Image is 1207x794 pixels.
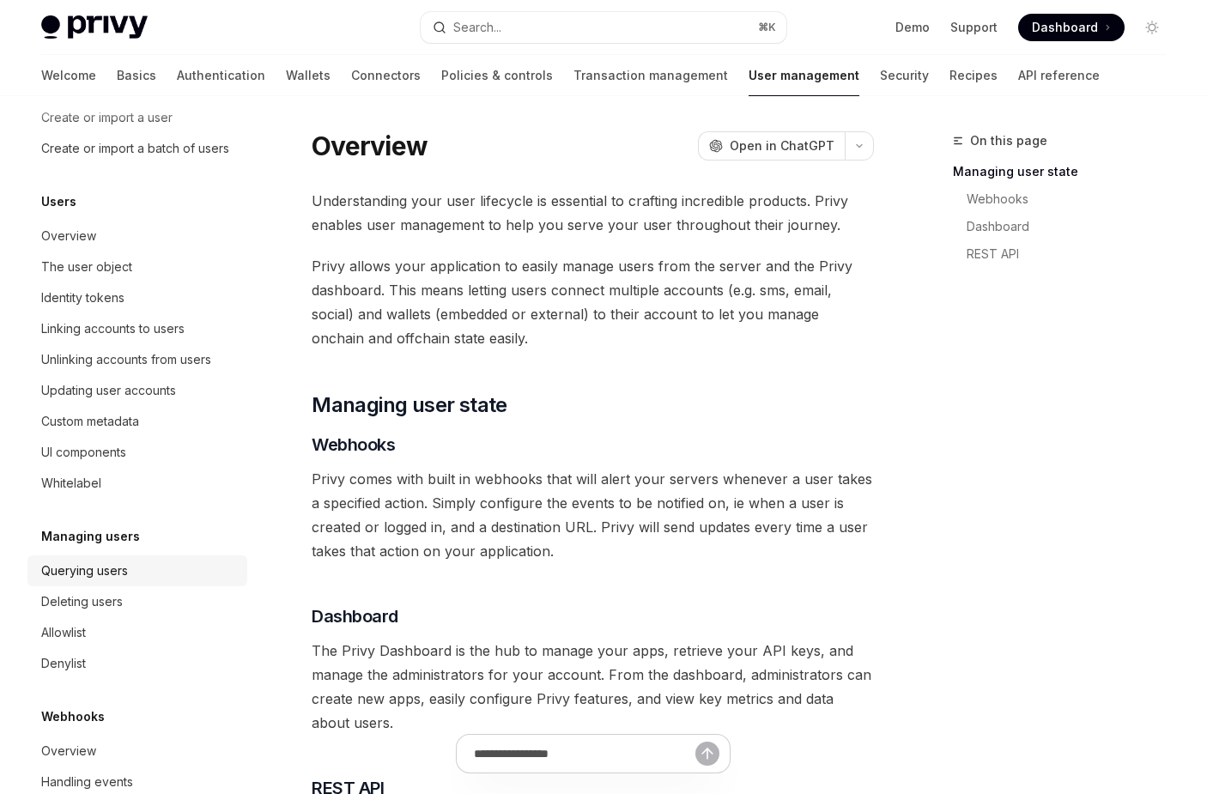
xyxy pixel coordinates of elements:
[312,391,507,419] span: Managing user state
[27,406,247,437] a: Custom metadata
[441,55,553,96] a: Policies & controls
[967,185,1180,213] a: Webhooks
[970,130,1047,151] span: On this page
[967,240,1180,268] a: REST API
[695,742,719,766] button: Send message
[41,15,148,39] img: light logo
[27,437,247,468] a: UI components
[41,741,96,761] div: Overview
[27,252,247,282] a: The user object
[27,736,247,767] a: Overview
[758,21,776,34] span: ⌘ K
[41,138,229,159] div: Create or import a batch of users
[27,648,247,679] a: Denylist
[286,55,331,96] a: Wallets
[41,561,128,581] div: Querying users
[749,55,859,96] a: User management
[41,473,101,494] div: Whitelabel
[312,639,874,735] span: The Privy Dashboard is the hub to manage your apps, retrieve your API keys, and manage the admini...
[27,221,247,252] a: Overview
[421,12,786,43] button: Search...⌘K
[177,55,265,96] a: Authentication
[730,137,834,155] span: Open in ChatGPT
[41,257,132,277] div: The user object
[351,55,421,96] a: Connectors
[895,19,930,36] a: Demo
[41,349,211,370] div: Unlinking accounts from users
[312,467,874,563] span: Privy comes with built in webhooks that will alert your servers whenever a user takes a specified...
[41,622,86,643] div: Allowlist
[573,55,728,96] a: Transaction management
[41,591,123,612] div: Deleting users
[1018,55,1100,96] a: API reference
[41,288,124,308] div: Identity tokens
[312,189,874,237] span: Understanding your user lifecycle is essential to crafting incredible products. Privy enables use...
[1018,14,1125,41] a: Dashboard
[41,380,176,401] div: Updating user accounts
[27,375,247,406] a: Updating user accounts
[950,19,998,36] a: Support
[27,617,247,648] a: Allowlist
[312,130,428,161] h1: Overview
[453,17,501,38] div: Search...
[27,586,247,617] a: Deleting users
[698,131,845,161] button: Open in ChatGPT
[41,191,76,212] h5: Users
[41,318,185,339] div: Linking accounts to users
[41,526,140,547] h5: Managing users
[117,55,156,96] a: Basics
[27,313,247,344] a: Linking accounts to users
[41,55,96,96] a: Welcome
[27,468,247,499] a: Whitelabel
[41,653,86,674] div: Denylist
[880,55,929,96] a: Security
[27,344,247,375] a: Unlinking accounts from users
[41,442,126,463] div: UI components
[312,604,398,628] span: Dashboard
[1032,19,1098,36] span: Dashboard
[949,55,998,96] a: Recipes
[27,282,247,313] a: Identity tokens
[41,772,133,792] div: Handling events
[1138,14,1166,41] button: Toggle dark mode
[41,226,96,246] div: Overview
[41,411,139,432] div: Custom metadata
[312,433,395,457] span: Webhooks
[27,555,247,586] a: Querying users
[953,158,1180,185] a: Managing user state
[41,706,105,727] h5: Webhooks
[967,213,1180,240] a: Dashboard
[27,133,247,164] a: Create or import a batch of users
[312,254,874,350] span: Privy allows your application to easily manage users from the server and the Privy dashboard. Thi...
